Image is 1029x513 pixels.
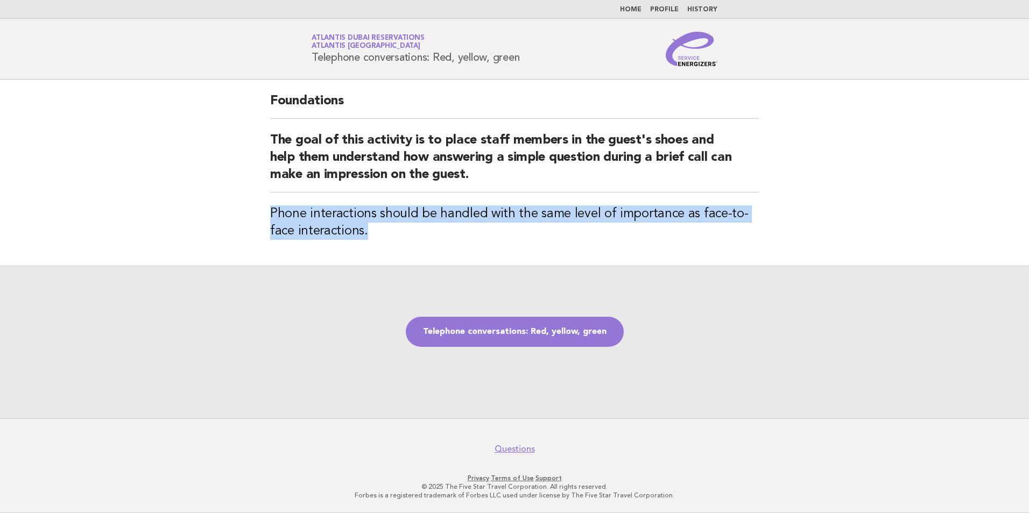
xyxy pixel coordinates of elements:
[535,474,562,482] a: Support
[687,6,717,13] a: History
[185,474,844,482] p: · ·
[270,92,759,119] h2: Foundations
[491,474,534,482] a: Terms of Use
[650,6,679,13] a: Profile
[185,491,844,500] p: Forbes is a registered trademark of Forbes LLC used under license by The Five Star Travel Corpora...
[468,474,489,482] a: Privacy
[666,32,717,66] img: Service Energizers
[312,43,420,50] span: Atlantis [GEOGRAPHIC_DATA]
[406,317,624,347] a: Telephone conversations: Red, yellow, green
[495,444,535,454] a: Questions
[620,6,642,13] a: Home
[312,34,424,49] a: Atlantis Dubai ReservationsAtlantis [GEOGRAPHIC_DATA]
[312,35,519,63] h1: Telephone conversations: Red, yellow, green
[270,132,759,193] h2: The goal of this activity is to place staff members in the guest's shoes and help them understand...
[270,205,759,240] h3: Phone interactions should be handled with the same level of importance as face-to-face interactions.
[185,482,844,491] p: © 2025 The Five Star Travel Corporation. All rights reserved.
